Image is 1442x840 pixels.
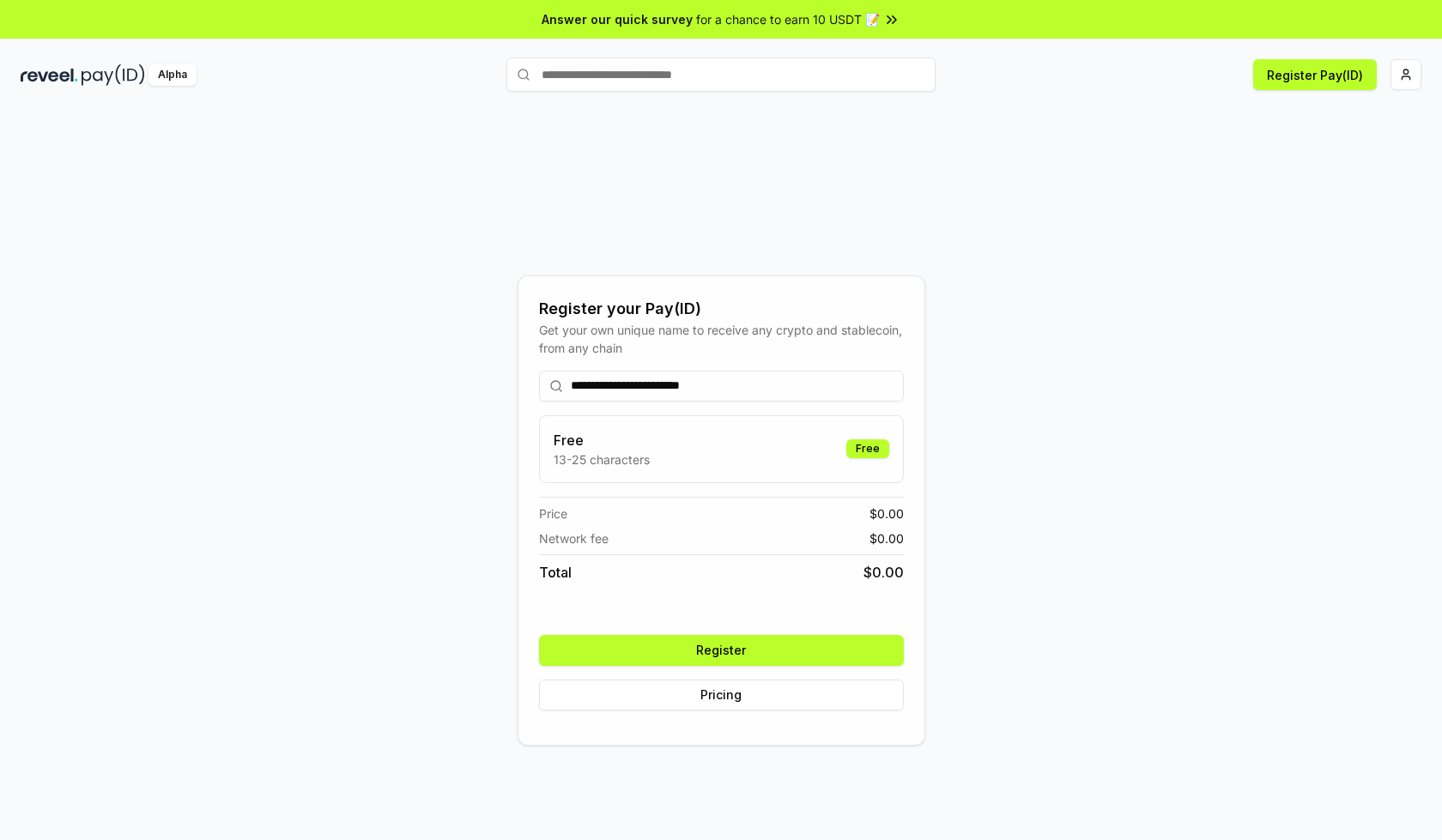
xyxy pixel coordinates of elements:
img: pay_id [82,64,145,86]
span: for a chance to earn 10 USDT 📝 [696,10,880,28]
img: reveel_dark [21,64,78,86]
span: Price [539,505,567,523]
span: Answer our quick survey [542,10,693,28]
div: Get your own unique name to receive any crypto and stablecoin, from any chain [539,321,904,357]
button: Pricing [539,680,904,710]
div: Free [846,439,889,458]
div: Alpha [148,64,197,86]
span: $ 0.00 [869,505,904,523]
button: Register Pay(ID) [1253,59,1377,90]
span: Network fee [539,529,609,547]
button: Register [539,635,904,666]
span: $ 0.00 [863,562,904,583]
span: Total [539,562,572,583]
h3: Free [554,430,650,450]
span: $ 0.00 [869,529,904,547]
p: 13-25 characters [554,450,650,468]
div: Register your Pay(ID) [539,297,904,321]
